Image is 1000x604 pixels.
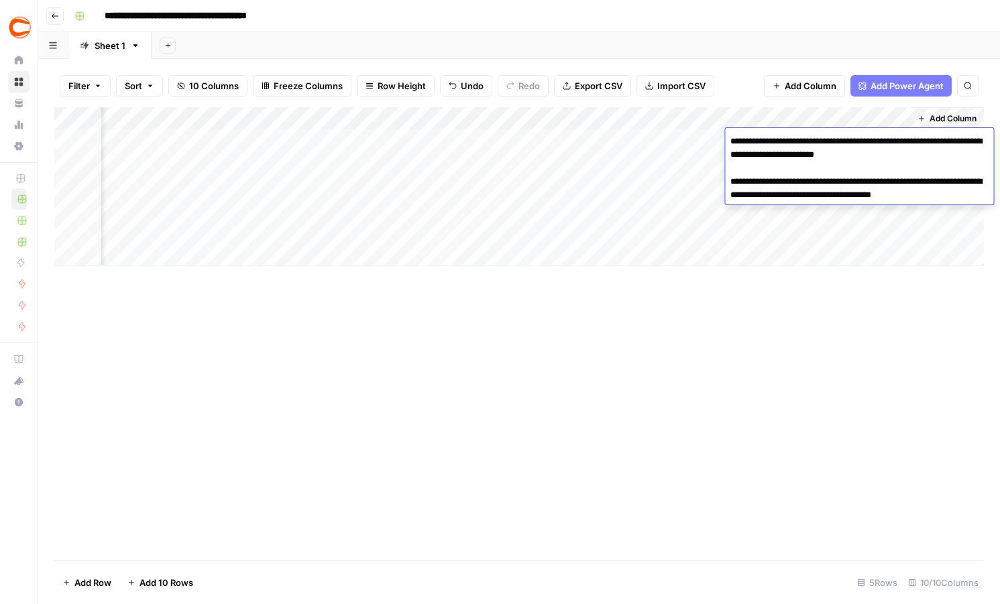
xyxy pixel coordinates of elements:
[189,79,239,93] span: 10 Columns
[912,110,982,127] button: Add Column
[575,79,622,93] span: Export CSV
[119,572,201,593] button: Add 10 Rows
[378,79,426,93] span: Row Height
[60,75,111,97] button: Filter
[930,113,977,125] span: Add Column
[8,114,30,135] a: Usage
[357,75,435,97] button: Row Height
[68,79,90,93] span: Filter
[8,349,30,370] a: AirOps Academy
[764,75,845,97] button: Add Column
[68,32,152,59] a: Sheet 1
[850,75,952,97] button: Add Power Agent
[518,79,540,93] span: Redo
[140,576,193,589] span: Add 10 Rows
[8,11,30,44] button: Workspace: Covers
[852,572,903,593] div: 5 Rows
[8,391,30,413] button: Help + Support
[636,75,714,97] button: Import CSV
[116,75,163,97] button: Sort
[125,79,142,93] span: Sort
[8,93,30,114] a: Your Data
[8,50,30,71] a: Home
[871,79,944,93] span: Add Power Agent
[74,576,111,589] span: Add Row
[95,39,125,52] div: Sheet 1
[168,75,247,97] button: 10 Columns
[8,135,30,157] a: Settings
[54,572,119,593] button: Add Row
[461,79,484,93] span: Undo
[440,75,492,97] button: Undo
[8,370,30,391] button: What's new?
[9,371,29,391] div: What's new?
[8,71,30,93] a: Browse
[253,75,351,97] button: Freeze Columns
[274,79,343,93] span: Freeze Columns
[903,572,984,593] div: 10/10 Columns
[8,15,32,40] img: Covers Logo
[657,79,706,93] span: Import CSV
[785,79,836,93] span: Add Column
[554,75,631,97] button: Export CSV
[498,75,549,97] button: Redo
